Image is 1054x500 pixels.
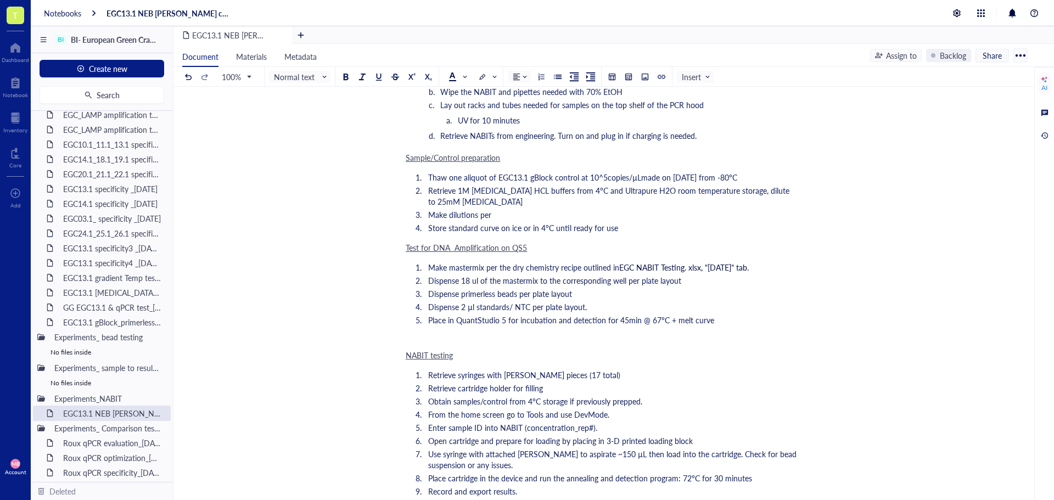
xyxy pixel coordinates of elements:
[428,222,618,233] span: Store standard curve on ice or in 4°C until ready for use
[2,39,29,63] a: Dashboard
[58,211,166,226] div: EGC03.1_ specificity _[DATE]
[274,72,328,82] span: Normal text
[886,49,917,61] div: Assign to
[406,242,527,253] span: Test for DNA Amplification on QS5
[58,465,166,480] div: Roux qPCR specificity_[DATE]
[428,185,792,207] span: Retrieve 1M [MEDICAL_DATA] HCL buffers from 4°C and Ultrapure H2O room temperature storage, dilut...
[940,49,966,61] div: Backlog
[3,74,28,98] a: Notebook
[58,107,166,122] div: EGC_LAMP amplification test Sets10_16_18MAR25
[608,172,641,183] span: copies/µL
[236,51,267,62] span: Materials
[983,50,1002,60] span: Share
[3,109,27,133] a: Inventory
[33,345,171,360] div: No files inside
[58,270,166,285] div: EGC13.1 gradient Temp test_[DATE]
[440,130,697,141] span: Retrieve NABITs from engineering. Turn on and plug in if charging is needed.
[428,275,681,286] span: Dispense 18 ul of the mastermix to the corresponding well per plate layout
[619,262,747,273] span: EGC NABIT Testing. xlsx, "[DATE]" tab
[9,162,21,168] div: Core
[641,172,737,183] span: made on [DATE] from -80°C
[12,460,20,467] span: MB
[428,486,517,497] span: Record and export results.
[428,422,597,433] span: Enter sample ID into NABIT (concentration_rep#).
[9,144,21,168] a: Core
[58,181,166,196] div: EGC13.1 specificity _[DATE]
[2,57,29,63] div: Dashboard
[747,262,749,273] span: .
[428,383,543,394] span: Retrieve cartridge holder for filling
[71,34,218,45] span: BI- European Green Crab [PERSON_NAME]
[428,301,587,312] span: Dispense 2 µl standards/ NTC per plate layout.
[406,350,453,361] span: NABIT testing
[49,485,76,497] div: Deleted
[458,115,520,126] span: UV for 10 minutes
[3,92,28,98] div: Notebook
[428,409,609,420] span: From the home screen go to Tools and use DevMode.
[5,469,26,475] div: Account
[58,226,166,241] div: EGC24.1_25.1_26.1 specificity _[DATE]
[44,8,81,18] a: Notebooks
[49,329,166,345] div: Experiments_ bead testing
[106,8,231,18] a: EGC13.1 NEB [PERSON_NAME] cartridge test_[DATE]
[49,360,166,375] div: Experiments_ sample to result testing
[58,122,166,137] div: EGC_LAMP amplification test Sets17_23_19MAR25
[58,285,166,300] div: EGC13.1 [MEDICAL_DATA] test_[DATE]
[975,49,1009,62] button: Share
[97,91,120,99] span: Search
[284,51,317,62] span: Metadata
[428,288,572,299] span: Dispense primerless beads per plate layout
[33,375,171,391] div: No files inside
[1041,83,1047,92] div: AI
[58,151,166,167] div: EGC14.1_18.1_19.1 specificity _[DATE]
[40,60,164,77] button: Create new
[428,435,693,446] span: Open cartridge and prepare for loading by placing in 3-D printed loading block
[428,314,714,325] span: Place in QuantStudio 5 for incubation and detection for 45min @ 67°C + melt curve
[428,473,752,484] span: Place cartridge in the device and run the annealing and detection program: 72°C for 30 minutes
[58,314,166,330] div: EGC13.1 gBlock_primerless beads test_[DATE]
[182,51,218,62] span: Document
[58,300,166,315] div: GG EGC13.1 & qPCR test_[DATE]
[58,36,64,43] div: BI
[440,86,623,97] span: Wipe the NABIT and pipettes needed with 70% EtOH
[49,391,166,406] div: Experiments_NABIT
[40,86,164,104] button: Search
[58,406,166,421] div: EGC13.1 NEB [PERSON_NAME] cartridge test_[DATE]
[428,209,491,220] span: Make dilutions per
[10,202,21,209] div: Add
[428,396,642,407] span: Obtain samples/control from 4°C storage if previously prepped.
[58,255,166,271] div: EGC13.1 specificity4 _[DATE]
[58,240,166,256] div: EGC13.1 specificity3 _[DATE]
[440,99,704,110] span: Lay out racks and tubes needed for samples on the top shelf of the PCR hood
[89,64,127,73] span: Create new
[428,448,799,470] span: Use syringe with attached [PERSON_NAME] to aspirate ~150 µL then load into the cartridge. Check f...
[222,72,251,82] span: 100%
[58,196,166,211] div: EGC14.1 specificity _[DATE]
[58,450,166,465] div: Roux qPCR optimization_[DATE]
[428,172,608,183] span: Thaw one aliquot of EGC13.1 gBlock control at 10^5
[13,8,18,22] span: T
[406,152,500,163] span: Sample/Control preparation
[428,369,620,380] span: Retrieve syringes with [PERSON_NAME] pieces (17 total)
[3,127,27,133] div: Inventory
[58,166,166,182] div: EGC20.1_21.1_22.1 specificity _[DATE]
[58,137,166,152] div: EGC10.1_11.1_13.1 specificity _[DATE]
[58,435,166,451] div: Roux qPCR evaluation_[DATE]
[682,72,711,82] span: Insert
[428,262,619,273] span: Make mastermix per the dry chemistry recipe outlined in
[49,420,166,436] div: Experiments_ Comparison testing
